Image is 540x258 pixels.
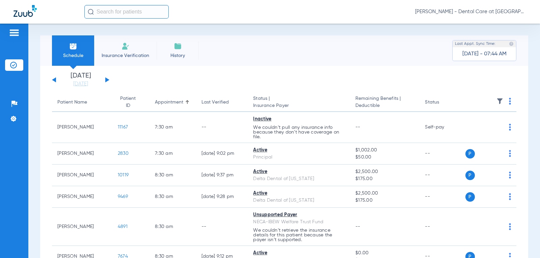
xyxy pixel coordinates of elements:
[196,112,248,143] td: --
[253,147,345,154] div: Active
[201,99,243,106] div: Last Verified
[60,81,101,87] a: [DATE]
[355,168,414,175] span: $2,500.00
[355,197,414,204] span: $175.00
[69,42,77,50] img: Schedule
[465,192,475,202] span: P
[150,186,196,208] td: 8:30 AM
[118,125,128,130] span: 11167
[60,73,101,87] li: [DATE]
[509,124,511,131] img: group-dot-blue.svg
[84,5,169,19] input: Search for patients
[201,99,229,106] div: Last Verified
[13,5,37,17] img: Zuub Logo
[253,102,345,109] span: Insurance Payer
[118,95,144,109] div: Patient ID
[150,112,196,143] td: 7:30 AM
[509,98,511,105] img: group-dot-blue.svg
[88,9,94,15] img: Search Icon
[52,165,112,186] td: [PERSON_NAME]
[118,151,129,156] span: 2830
[355,102,414,109] span: Deductible
[420,208,465,246] td: --
[465,171,475,180] span: P
[455,40,495,47] span: Last Appt. Sync Time:
[52,208,112,246] td: [PERSON_NAME]
[420,143,465,165] td: --
[509,150,511,157] img: group-dot-blue.svg
[118,194,128,199] span: 9469
[52,112,112,143] td: [PERSON_NAME]
[52,186,112,208] td: [PERSON_NAME]
[150,165,196,186] td: 8:30 AM
[253,125,345,139] p: We couldn’t pull any insurance info because they don’t have coverage on file.
[174,42,182,50] img: History
[57,99,87,106] div: Patient Name
[355,190,414,197] span: $2,500.00
[150,208,196,246] td: 8:30 AM
[355,125,360,130] span: --
[420,165,465,186] td: --
[462,51,507,57] span: [DATE] - 07:44 AM
[150,143,196,165] td: 7:30 AM
[162,52,194,59] span: History
[196,143,248,165] td: [DATE] 9:02 PM
[155,99,183,106] div: Appointment
[355,250,414,257] span: $0.00
[509,223,511,230] img: group-dot-blue.svg
[155,99,191,106] div: Appointment
[196,165,248,186] td: [DATE] 9:37 PM
[355,147,414,154] span: $1,002.00
[355,224,360,229] span: --
[196,208,248,246] td: --
[253,228,345,242] p: We couldn’t retrieve the insurance details for this patient because the payer isn’t supported.
[420,186,465,208] td: --
[253,190,345,197] div: Active
[420,112,465,143] td: Self-pay
[415,8,526,15] span: [PERSON_NAME] - Dental Care at [GEOGRAPHIC_DATA]
[350,93,420,112] th: Remaining Benefits |
[420,93,465,112] th: Status
[99,52,152,59] span: Insurance Verification
[9,29,20,37] img: hamburger-icon
[52,143,112,165] td: [PERSON_NAME]
[253,154,345,161] div: Principal
[253,116,345,123] div: Inactive
[509,193,511,200] img: group-dot-blue.svg
[118,173,129,177] span: 10119
[465,149,475,159] span: P
[253,250,345,257] div: Active
[253,219,345,226] div: NECA-IBEW Welfare Trust Fund
[196,186,248,208] td: [DATE] 9:28 PM
[253,175,345,182] div: Delta Dental of [US_STATE]
[355,154,414,161] span: $50.00
[253,168,345,175] div: Active
[57,99,107,106] div: Patient Name
[509,41,514,46] img: last sync help info
[509,172,511,178] img: group-dot-blue.svg
[496,98,503,105] img: filter.svg
[248,93,350,112] th: Status |
[355,175,414,182] span: $175.00
[253,197,345,204] div: Delta Dental of [US_STATE]
[57,52,89,59] span: Schedule
[118,224,128,229] span: 4891
[118,95,138,109] div: Patient ID
[122,42,130,50] img: Manual Insurance Verification
[253,211,345,219] div: Unsupported Payer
